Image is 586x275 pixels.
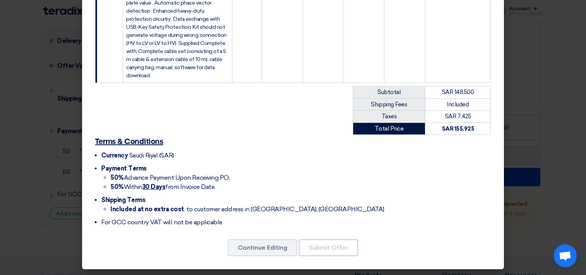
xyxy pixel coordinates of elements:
[101,152,128,159] span: Currency
[110,174,230,181] span: Advance Payment Upon Receiving PO,
[110,205,491,214] li: , to customer address in [GEOGRAPHIC_DATA], [GEOGRAPHIC_DATA]
[110,205,184,213] strong: Included at no extra cost
[101,196,145,204] span: Shipping Terms
[110,174,124,181] strong: 50%
[353,111,425,123] td: Taxes
[101,165,147,172] span: Payment Terms
[95,138,163,146] u: Terms & Conditions
[445,113,471,120] span: SAR 7,425
[353,123,425,135] td: Total Price
[554,244,577,267] a: Open chat
[425,86,491,99] td: SAR 148,500
[442,125,474,132] strong: SAR 155,925
[110,183,124,191] strong: 50%
[142,183,166,191] u: 30 Days
[129,152,174,159] span: Saudi Riyal (SAR)
[110,183,216,191] span: Within from Invoice Date.
[447,101,469,108] span: Included
[101,218,491,227] li: For GCC country VAT will not be applicable
[228,239,297,256] button: Continue Editing
[353,98,425,111] td: Shipping Fees
[299,239,358,256] button: Submit Offer
[353,86,425,99] td: Subtotal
